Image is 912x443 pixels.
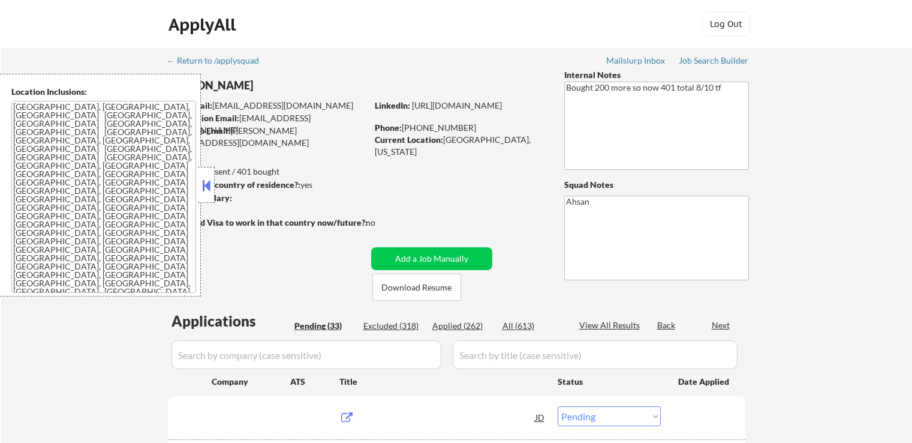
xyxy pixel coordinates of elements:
div: Internal Notes [564,69,749,81]
div: [GEOGRAPHIC_DATA], [US_STATE] [375,134,544,157]
input: Search by company (case sensitive) [171,340,441,369]
a: Mailslurp Inbox [606,56,666,68]
div: Status [558,370,661,392]
div: [EMAIL_ADDRESS][DOMAIN_NAME] [168,100,367,112]
div: 262 sent / 401 bought [167,166,367,178]
div: Location Inclusions: [11,86,196,98]
div: ← Return to /applysquad [167,56,270,65]
div: Mailslurp Inbox [606,56,666,65]
div: no [366,217,400,229]
div: JD [534,406,546,428]
div: [PERSON_NAME] [168,78,414,93]
button: Add a Job Manually [371,247,492,270]
div: All (613) [502,320,562,332]
strong: Current Location: [375,134,443,145]
input: Search by title (case sensitive) [453,340,738,369]
div: [PHONE_NUMBER] [375,122,544,134]
div: Title [339,376,546,388]
div: Job Search Builder [679,56,749,65]
div: [PERSON_NAME][EMAIL_ADDRESS][DOMAIN_NAME] [168,125,367,148]
div: Pending (33) [294,320,354,332]
div: Company [212,376,290,388]
strong: Phone: [375,122,402,133]
div: ATS [290,376,339,388]
div: [EMAIL_ADDRESS][DOMAIN_NAME] [168,112,367,136]
div: View All Results [579,319,643,331]
strong: Can work in country of residence?: [167,179,300,190]
a: ← Return to /applysquad [167,56,270,68]
div: Squad Notes [564,179,749,191]
div: ApplyAll [168,14,239,35]
div: Next [712,319,731,331]
button: Download Resume [372,274,461,301]
div: yes [167,179,363,191]
strong: LinkedIn: [375,100,410,110]
div: Applied (262) [432,320,492,332]
strong: Will need Visa to work in that country now/future?: [168,217,368,228]
div: Back [657,319,676,331]
button: Log Out [702,12,750,36]
a: [URL][DOMAIN_NAME] [412,100,502,110]
div: Excluded (318) [363,320,423,332]
a: Job Search Builder [679,56,749,68]
div: Applications [171,314,290,328]
div: Date Applied [678,376,731,388]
